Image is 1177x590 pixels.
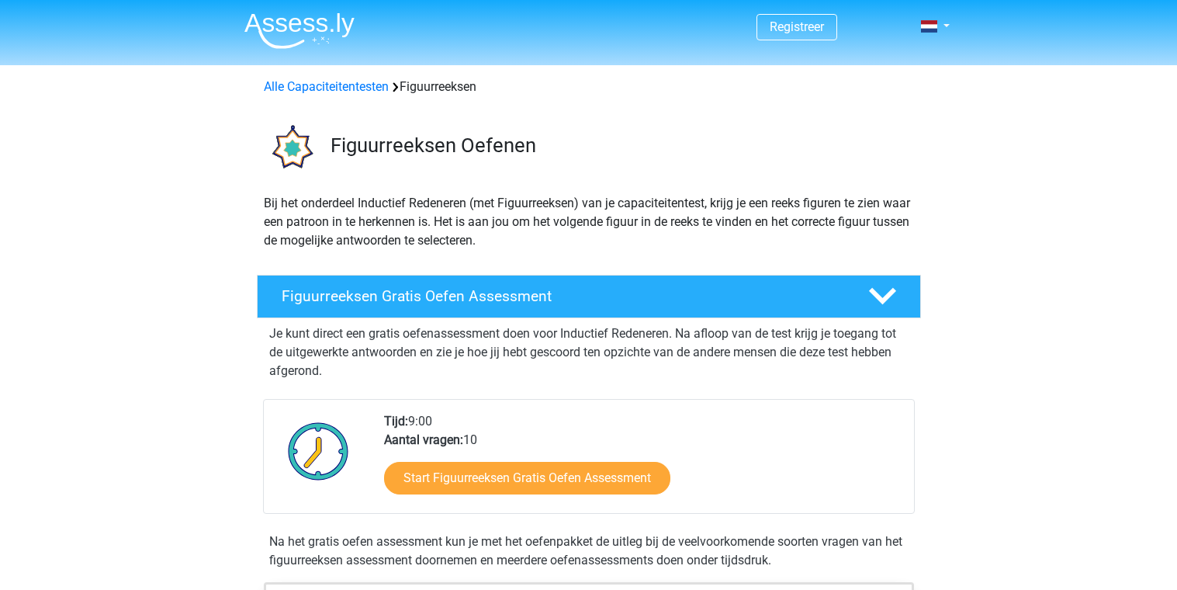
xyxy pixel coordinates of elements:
p: Je kunt direct een gratis oefenassessment doen voor Inductief Redeneren. Na afloop van de test kr... [269,324,909,380]
b: Aantal vragen: [384,432,463,447]
div: Figuurreeksen [258,78,920,96]
img: Assessly [244,12,355,49]
a: Registreer [770,19,824,34]
b: Tijd: [384,414,408,429]
div: Na het gratis oefen assessment kun je met het oefenpakket de uitleg bij de veelvoorkomende soorte... [263,533,915,570]
a: Alle Capaciteitentesten [264,79,389,94]
a: Start Figuurreeksen Gratis Oefen Assessment [384,462,670,495]
p: Bij het onderdeel Inductief Redeneren (met Figuurreeksen) van je capaciteitentest, krijg je een r... [264,194,914,250]
img: Klok [279,412,358,490]
img: figuurreeksen [258,115,324,181]
div: 9:00 10 [372,412,913,513]
a: Figuurreeksen Gratis Oefen Assessment [251,275,927,318]
h4: Figuurreeksen Gratis Oefen Assessment [282,287,843,305]
h3: Figuurreeksen Oefenen [331,134,909,158]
